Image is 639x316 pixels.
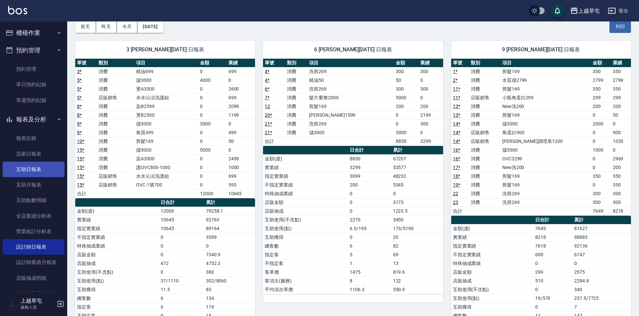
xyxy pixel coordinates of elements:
a: 收支分類明細表 [3,286,65,301]
td: 0 [391,189,443,198]
td: 5345 [391,180,443,189]
td: 消費 [97,163,134,172]
th: 金額 [394,59,419,67]
img: Person [5,297,19,311]
a: 全店業績分析表 [3,208,65,224]
img: Logo [8,6,27,14]
td: 消費 [285,128,307,137]
td: 0 [198,154,227,163]
td: 300 [419,85,443,93]
td: 消費 [285,102,307,111]
td: 消費 [285,76,307,85]
td: 67207 [391,154,443,163]
td: 5 [348,250,391,259]
td: 髮片重整2000 [307,93,394,102]
td: 4752.3 [204,259,255,268]
td: 剪髮169 [501,172,591,180]
th: 業績 [227,59,255,67]
td: 實業績 [263,163,348,172]
td: 儲3000 [134,119,198,128]
a: 互助點數明細 [3,193,65,208]
td: 水質感2799 [501,76,591,85]
td: 2000 [591,119,611,128]
td: 0 [348,207,391,215]
span: 3 [PERSON_NAME][DATE] 日報表 [83,46,247,53]
td: 699 [227,67,255,76]
td: 消費 [97,111,134,119]
td: 0 [348,189,391,198]
span: 6 [PERSON_NAME][DATE] 日報表 [271,46,435,53]
td: 3173 [391,198,443,207]
td: 0 [159,242,204,250]
td: 特殊抽成業績 [451,259,534,268]
td: 0 [419,76,443,85]
td: 指定實業績 [75,224,159,233]
td: 消費 [285,67,307,76]
td: 3000 [394,128,419,137]
td: 98883 [572,233,631,242]
td: 金額(虛) [263,154,348,163]
td: 81627 [572,224,631,233]
th: 類別 [469,59,500,67]
td: 499 [227,128,255,137]
td: 店販抽成 [263,207,348,215]
td: 消費 [469,154,500,163]
td: 互助使用(點) [263,224,348,233]
td: 店販銷售 [97,180,134,189]
td: 精油699 [134,67,198,76]
td: 洗剪269 [307,119,394,128]
button: 預約管理 [3,42,65,59]
p: 服務人員 [20,304,55,310]
td: 不指定實業績 [451,250,534,259]
td: 剪髮169 [501,111,591,119]
td: 消費 [469,198,500,207]
td: 消費 [469,67,500,76]
td: 50 [394,76,419,85]
td: 350 [611,172,631,180]
td: 精油50 [307,76,394,85]
td: 4000 [198,76,227,85]
td: 消費 [469,102,500,111]
td: 0 [159,233,204,242]
td: 0 [198,102,227,111]
td: 7618 [534,242,572,250]
td: 472 [159,259,204,268]
button: 前天 [75,20,96,33]
th: 金額 [198,59,227,67]
td: 300 [394,67,419,76]
td: 8218 [534,233,572,242]
a: 報表目錄 [3,130,65,146]
th: 項目 [501,59,591,67]
td: 79258.1 [204,207,255,215]
td: 8218 [611,207,631,215]
td: 剪髮169 [501,85,591,93]
td: OVC-1號700 [134,180,198,189]
td: 2799 [611,76,631,85]
td: 小瓶角蛋白299 [501,93,591,102]
th: 累計 [204,198,255,207]
td: 消費 [469,85,500,93]
a: 設計師業績月報表 [3,255,65,270]
td: 0 [348,233,391,242]
td: 595 [227,180,255,189]
td: 1199 [227,111,255,119]
td: [PERSON_NAME]調理系1200 [501,137,591,146]
td: 店販抽成 [75,259,159,268]
td: 299 [611,93,631,102]
td: 實業績 [75,215,159,224]
td: 指定客 [263,250,348,259]
button: 上越草屯 [567,4,602,18]
td: 特殊抽成業績 [263,189,348,198]
td: 0 [198,128,227,137]
a: 預約管理 [3,61,65,77]
td: 8850 [348,154,391,163]
td: 50 [611,111,631,119]
td: 消費 [469,146,500,154]
td: 200 [611,102,631,111]
td: 消費 [97,137,134,146]
td: 2199 [419,111,443,119]
td: New洗200 [501,102,591,111]
td: 350 [611,180,631,189]
th: 項目 [307,59,394,67]
button: save [551,4,564,17]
